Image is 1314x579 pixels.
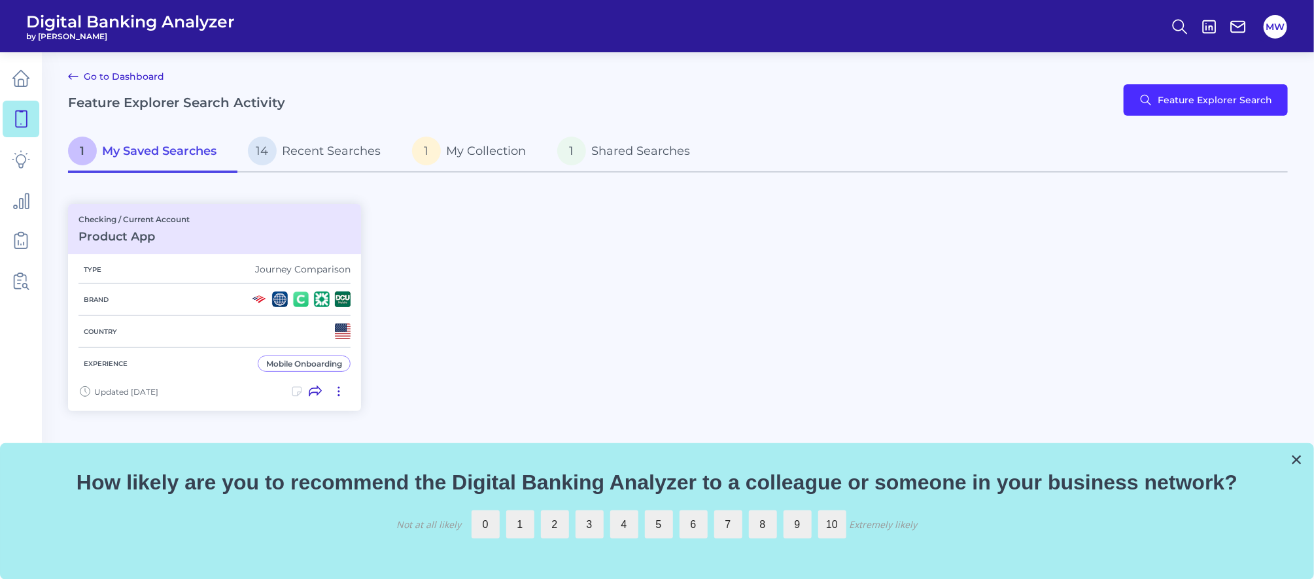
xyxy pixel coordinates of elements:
[749,510,777,538] label: 8
[850,518,918,531] div: Extremely likely
[576,510,604,538] label: 3
[282,144,381,158] span: Recent Searches
[541,510,569,538] label: 2
[446,144,526,158] span: My Collection
[78,359,133,368] h5: Experience
[472,510,500,538] label: 0
[412,137,441,165] span: 1
[78,265,107,274] h5: Type
[26,12,235,31] span: Digital Banking Analyzer
[102,144,216,158] span: My Saved Searches
[78,214,190,224] p: Checking / Current Account
[255,263,351,275] div: Journey Comparison
[680,510,708,538] label: 6
[16,470,1298,495] p: How likely are you to recommend the Digital Banking Analyzer to a colleague or someone in your bu...
[645,510,673,538] label: 5
[78,327,122,336] h5: Country
[818,510,846,538] label: 10
[248,137,277,165] span: 14
[506,510,534,538] label: 1
[78,295,114,304] h5: Brand
[784,510,812,538] label: 9
[266,359,342,369] div: Mobile Onboarding
[591,144,690,158] span: Shared Searches
[78,229,190,244] h3: Product App
[68,95,285,110] h2: Feature Explorer Search Activity
[26,31,235,41] span: by [PERSON_NAME]
[610,510,638,538] label: 4
[1290,449,1303,470] button: Close
[94,387,158,397] span: Updated [DATE]
[68,137,97,165] span: 1
[1158,95,1272,105] span: Feature Explorer Search
[68,69,164,84] a: Go to Dashboard
[557,137,586,165] span: 1
[397,518,462,531] div: Not at all likely
[1264,15,1287,39] button: MW
[714,510,742,538] label: 7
